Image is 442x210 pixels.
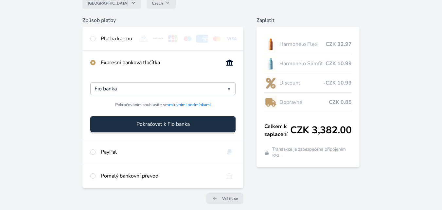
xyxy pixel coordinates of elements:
span: Harmonelo Slimfit [279,60,326,67]
img: jcb.svg [167,35,179,43]
img: maestro.svg [182,35,194,43]
a: smluvními podmínkami [167,102,211,108]
span: Pokračovat k Fio banka [136,120,190,128]
img: discover.svg [152,35,164,43]
span: CZK 0.85 [329,98,352,106]
div: Platba kartou [101,35,132,43]
img: mc.svg [211,35,223,43]
img: paypal.svg [223,148,236,156]
img: diners.svg [137,35,150,43]
h6: Způsob platby [82,16,243,24]
input: Hledat... [95,85,227,93]
span: [GEOGRAPHIC_DATA] [88,1,129,6]
h6: Zaplatit [256,16,360,24]
span: CZK 32.97 [326,40,352,48]
a: Vrátit se [206,193,243,204]
div: Fio banka [90,82,236,95]
img: visa.svg [225,35,238,43]
button: Pokračovat k Fio banka [90,116,236,132]
span: Celkem k zaplacení [264,123,290,138]
img: bankTransfer_IBAN.svg [223,172,236,180]
span: CZK 10.99 [326,60,352,67]
span: Czech [152,1,163,6]
span: Dopravné [279,98,329,106]
span: Transakce je zabezpečena připojením SSL [272,146,352,159]
div: Expresní banková tlačítka [101,59,218,67]
img: onlineBanking_CZ.svg [223,59,236,67]
img: amex.svg [196,35,208,43]
span: Harmonelo Flexi [279,40,326,48]
img: delivery-lo.png [264,94,277,110]
img: discount-lo.png [264,75,277,91]
img: CLEAN_FLEXI_se_stinem_x-hi_(1)-lo.jpg [264,36,277,52]
span: Discount [279,79,323,87]
div: PayPal [101,148,218,156]
span: Vrátit se [222,196,238,201]
div: Pomalý bankovní převod [101,172,218,180]
img: SLIMFIT_se_stinem_x-lo.jpg [264,55,277,72]
span: CZK 3,382.00 [290,124,352,136]
span: Pokračováním souhlasíte se [115,102,211,108]
span: -CZK 10.99 [323,79,352,87]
